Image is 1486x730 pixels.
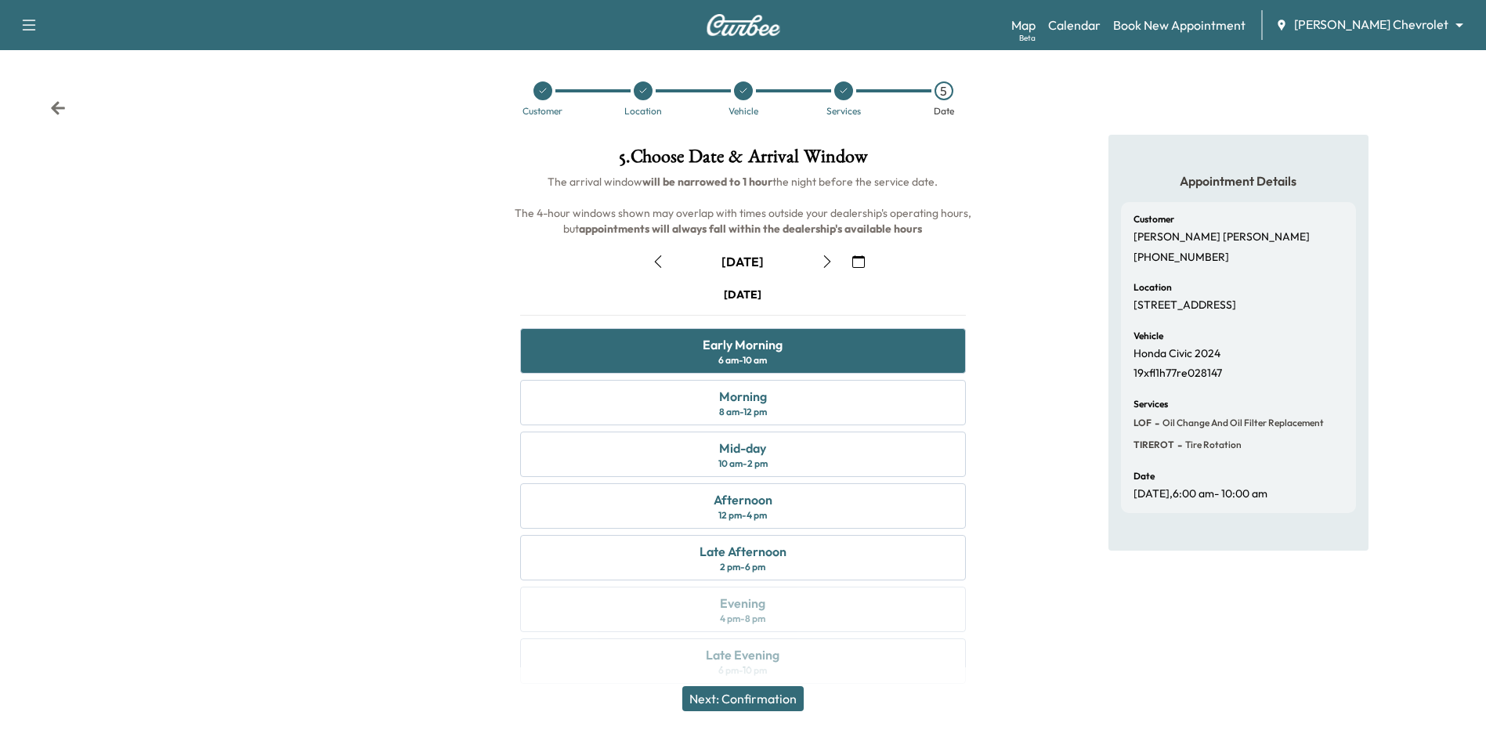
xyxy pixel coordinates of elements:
div: [DATE] [721,253,764,270]
div: Late Afternoon [700,542,786,561]
h6: Services [1133,399,1168,409]
p: Honda Civic 2024 [1133,347,1220,361]
div: Customer [522,107,562,116]
div: Afternoon [714,490,772,509]
img: Curbee Logo [706,14,781,36]
p: 19xfl1h77re028147 [1133,367,1222,381]
h6: Date [1133,472,1155,481]
span: Tire Rotation [1182,439,1242,451]
button: Next: Confirmation [682,686,804,711]
div: Early Morning [703,335,783,354]
span: [PERSON_NAME] Chevrolet [1294,16,1448,34]
div: Date [934,107,954,116]
h6: Location [1133,283,1172,292]
div: Back [50,100,66,116]
a: Calendar [1048,16,1101,34]
p: [STREET_ADDRESS] [1133,298,1236,313]
div: 10 am - 2 pm [718,457,768,470]
div: Beta [1019,32,1036,44]
span: LOF [1133,417,1152,429]
p: [PERSON_NAME] [PERSON_NAME] [1133,230,1310,244]
div: Mid-day [719,439,766,457]
div: 6 am - 10 am [718,354,767,367]
div: 12 pm - 4 pm [718,509,767,522]
a: MapBeta [1011,16,1036,34]
span: - [1152,415,1159,431]
div: 2 pm - 6 pm [720,561,765,573]
span: TIREROT [1133,439,1174,451]
p: [PHONE_NUMBER] [1133,251,1229,265]
div: Morning [719,387,767,406]
b: appointments will always fall within the dealership's available hours [579,222,922,236]
div: Location [624,107,662,116]
h1: 5 . Choose Date & Arrival Window [508,147,978,174]
h6: Customer [1133,215,1174,224]
a: Book New Appointment [1113,16,1246,34]
p: [DATE] , 6:00 am - 10:00 am [1133,487,1267,501]
h6: Vehicle [1133,331,1163,341]
span: Oil Change and Oil Filter Replacement [1159,417,1324,429]
b: will be narrowed to 1 hour [642,175,772,189]
div: [DATE] [724,287,761,302]
span: The arrival window the night before the service date. The 4-hour windows shown may overlap with t... [515,175,974,236]
div: 5 [935,81,953,100]
div: Services [826,107,861,116]
div: 8 am - 12 pm [719,406,767,418]
div: Vehicle [729,107,758,116]
h5: Appointment Details [1121,172,1356,190]
span: - [1174,437,1182,453]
